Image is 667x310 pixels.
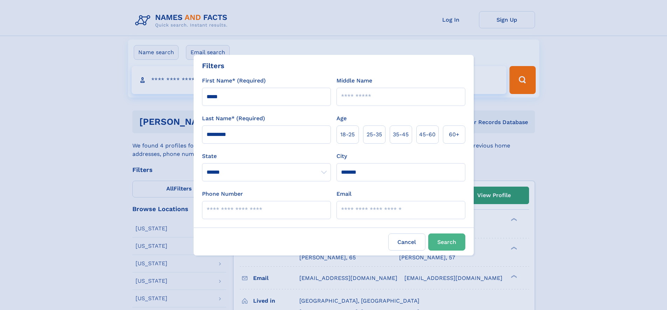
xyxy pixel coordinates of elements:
[336,190,352,198] label: Email
[202,60,224,71] div: Filters
[449,130,459,139] span: 60+
[340,130,355,139] span: 18‑25
[336,77,372,85] label: Middle Name
[428,233,465,251] button: Search
[367,130,382,139] span: 25‑35
[202,77,266,85] label: First Name* (Required)
[336,152,347,160] label: City
[202,114,265,123] label: Last Name* (Required)
[202,190,243,198] label: Phone Number
[419,130,436,139] span: 45‑60
[388,233,425,251] label: Cancel
[202,152,331,160] label: State
[336,114,347,123] label: Age
[393,130,409,139] span: 35‑45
